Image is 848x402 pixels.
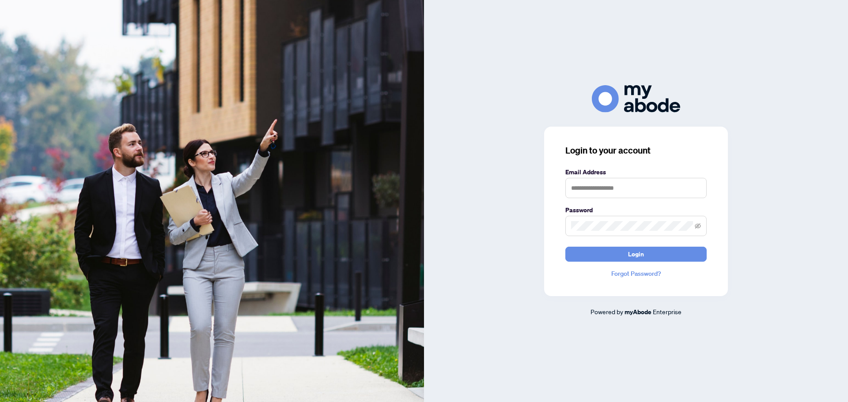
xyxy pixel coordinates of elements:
[653,308,681,316] span: Enterprise
[565,269,707,278] a: Forgot Password?
[628,247,644,261] span: Login
[592,85,680,112] img: ma-logo
[565,167,707,177] label: Email Address
[565,247,707,262] button: Login
[565,144,707,157] h3: Login to your account
[625,307,651,317] a: myAbode
[591,308,623,316] span: Powered by
[565,205,707,215] label: Password
[695,223,701,229] span: eye-invisible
